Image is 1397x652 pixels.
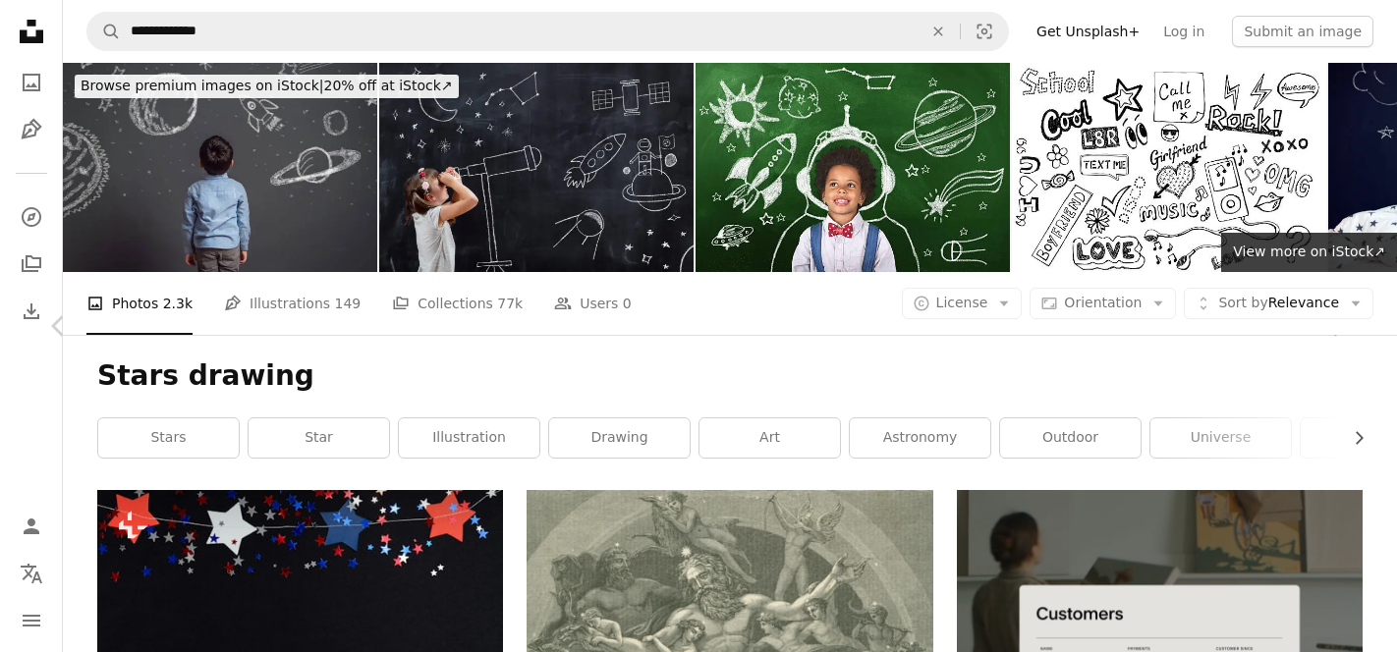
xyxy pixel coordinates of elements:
button: Submit an image [1232,16,1373,47]
button: Orientation [1030,288,1176,319]
span: License [936,295,988,310]
button: Visual search [961,13,1008,50]
button: License [902,288,1023,319]
button: Sort byRelevance [1184,288,1373,319]
img: Schoolgirl looking through a telescope [379,63,694,272]
a: Photos [12,63,51,102]
span: View more on iStock ↗ [1233,244,1385,259]
a: Users 0 [554,272,632,335]
a: Illustrations 149 [224,272,361,335]
a: drawing [549,418,690,458]
a: Explore [12,197,51,237]
span: Relevance [1218,294,1339,313]
img: Teenager doodles [1012,63,1326,272]
a: universe [1150,418,1291,458]
button: Search Unsplash [87,13,121,50]
a: stars [98,418,239,458]
span: 77k [497,293,523,314]
span: Sort by [1218,295,1267,310]
form: Find visuals sitewide [86,12,1009,51]
a: art [699,418,840,458]
a: Log in [1151,16,1216,47]
span: 20% off at iStock ↗ [81,78,453,93]
span: Browse premium images on iStock | [81,78,323,93]
a: Illustrations [12,110,51,149]
a: Next [1279,232,1397,420]
a: Happy Independence Day banner template, 4th of July celebration concept. Blue red white confetti ... [97,595,503,613]
button: Language [12,554,51,593]
a: illustration [399,418,539,458]
button: Menu [12,601,51,640]
button: Clear [917,13,960,50]
a: Collections 77k [392,272,523,335]
a: Log in / Sign up [12,507,51,546]
a: astronomy [850,418,990,458]
span: Orientation [1064,295,1142,310]
a: Get Unsplash+ [1025,16,1151,47]
span: 0 [623,293,632,314]
a: star [249,418,389,458]
img: Imagination of little child [63,63,377,272]
h1: Stars drawing [97,358,1363,394]
a: Browse premium images on iStock|20% off at iStock↗ [63,63,471,110]
button: scroll list to the right [1341,418,1363,458]
a: View more on iStock↗ [1221,233,1397,272]
span: 149 [335,293,362,314]
img: Childhood imagination [696,63,1010,272]
a: outdoor [1000,418,1141,458]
